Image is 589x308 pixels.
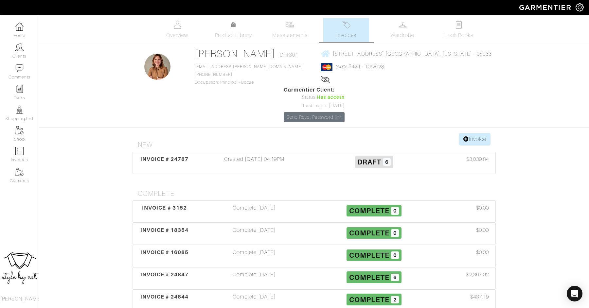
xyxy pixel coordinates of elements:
a: INVOICE # 3152 Complete [DATE] Complete 0 $0.00 [133,200,496,223]
span: Complete [349,207,389,215]
span: $2,367.02 [466,271,489,279]
span: INVOICE # 16085 [140,249,189,255]
h4: New [138,141,496,149]
a: Invoice [459,133,491,145]
a: [PERSON_NAME] [195,48,276,60]
span: 6 [391,274,399,282]
img: orders-27d20c2124de7fd6de4e0e44c1d41de31381a507db9b33961299e4e07d508b8c.svg [342,21,350,29]
a: Look Books [436,18,482,42]
div: Created [DATE] 04:19PM [194,155,314,170]
span: Draft [357,158,381,166]
span: Complete [349,229,389,237]
span: $3,039.84 [466,155,489,163]
img: comment-icon-a0a6a9ef722e966f86d9cbdc48e553b5cf19dbc54f86b18d962a5391bc8f6eb6.png [15,64,24,72]
a: INVOICE # 24847 Complete [DATE] Complete 6 $2,367.02 [133,267,496,289]
a: INVOICE # 18354 Complete [DATE] Complete 0 $0.00 [133,223,496,245]
span: [STREET_ADDRESS] [GEOGRAPHIC_DATA], [US_STATE] - 08033 [333,51,491,57]
span: [PHONE_NUMBER] Occupation: Principal - Booze [195,64,303,85]
a: [EMAIL_ADDRESS][PERSON_NAME][DOMAIN_NAME] [195,64,303,69]
div: Complete [DATE] [194,271,314,286]
span: 0 [391,207,399,215]
span: Look Books [444,31,473,39]
span: Overview [166,31,188,39]
span: ID: #301 [278,51,298,59]
a: Product Library [211,21,257,39]
div: Complete [DATE] [194,248,314,264]
span: INVOICE # 24844 [140,294,189,300]
a: Wardrobe [380,18,425,42]
span: $0.00 [476,226,489,234]
a: [STREET_ADDRESS] [GEOGRAPHIC_DATA], [US_STATE] - 08033 [321,50,491,58]
div: Complete [DATE] [194,226,314,241]
span: Measurements [272,31,308,39]
span: INVOICE # 18354 [140,227,189,233]
img: orders-icon-0abe47150d42831381b5fb84f609e132dff9fe21cb692f30cb5eec754e2cba89.png [15,147,24,155]
img: stylists-icon-eb353228a002819b7ec25b43dbf5f0378dd9e0616d9560372ff212230b889e62.png [15,106,24,114]
div: Open Intercom Messenger [567,286,582,301]
img: gear-icon-white-bd11855cb880d31180b6d7d6211b90ccbf57a29d726f0c71d8c61bd08dd39cc2.png [576,3,584,11]
img: reminder-icon-8004d30b9f0a5d33ae49ab947aed9ed385cf756f9e5892f1edd6e32f2345188e.png [15,85,24,93]
div: Last Login: [DATE] [284,102,345,110]
a: Invoices [323,18,369,42]
img: clients-icon-6bae9207a08558b7cb47a8932f037763ab4055f8c8b6bfacd5dc20c3e0201464.png [15,43,24,51]
img: mastercard-2c98a0d54659f76b027c6839bea21931c3e23d06ea5b2b5660056f2e14d2f154.png [321,63,332,71]
span: Complete [349,296,389,304]
img: dashboard-icon-dbcd8f5a0b271acd01030246c82b418ddd0df26cd7fceb0bd07c9910d44c42f6.png [15,23,24,31]
img: garments-icon-b7da505a4dc4fd61783c78ac3ca0ef83fa9d6f193b1c9dc38574b1d14d53ca28.png [15,168,24,176]
span: Has access [317,94,345,101]
span: INVOICE # 24787 [140,156,189,162]
span: INVOICE # 3152 [142,205,187,211]
span: Garmentier Client: [284,86,345,94]
span: Complete [349,251,389,259]
img: todo-9ac3debb85659649dc8f770b8b6100bb5dab4b48dedcbae339e5042a72dfd3cc.svg [455,21,463,29]
img: measurements-466bbee1fd09ba9460f595b01e5d73f9e2bff037440d3c8f018324cb6cdf7a4a.svg [286,21,294,29]
div: Complete [DATE] [194,204,314,219]
a: INVOICE # 24787 Created [DATE] 04:19PM Draft 6 $3,039.84 [133,152,496,174]
img: garments-icon-b7da505a4dc4fd61783c78ac3ca0ef83fa9d6f193b1c9dc38574b1d14d53ca28.png [15,126,24,134]
a: INVOICE # 16085 Complete [DATE] Complete 0 $0.00 [133,245,496,267]
span: 0 [391,251,399,259]
a: xxxx-5424 - 10/2028 [336,64,384,70]
span: $0.00 [476,204,489,212]
span: Product Library [215,31,252,39]
span: Wardrobe [391,31,414,39]
img: garmentier-logo-header-white-b43fb05a5012e4ada735d5af1a66efaba907eab6374d6393d1fbf88cb4ef424d.png [516,2,576,13]
span: Complete [349,273,389,282]
a: Send Reset Password link [284,112,345,122]
span: INVOICE # 24847 [140,271,189,278]
h4: Complete [138,190,496,198]
span: 6 [383,158,391,166]
div: Complete [DATE] [194,293,314,308]
div: Status: [284,94,345,101]
span: $0.00 [476,248,489,256]
span: $487.19 [470,293,489,301]
img: basicinfo-40fd8af6dae0f16599ec9e87c0ef1c0a1fdea2edbe929e3d69a839185d80c458.svg [173,21,181,29]
span: 0 [391,229,399,237]
img: wardrobe-487a4870c1b7c33e795ec22d11cfc2ed9d08956e64fb3008fe2437562e282088.svg [399,21,407,29]
span: 2 [391,296,399,304]
a: Measurements [267,18,313,42]
a: Overview [154,18,200,42]
span: Invoices [336,31,356,39]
